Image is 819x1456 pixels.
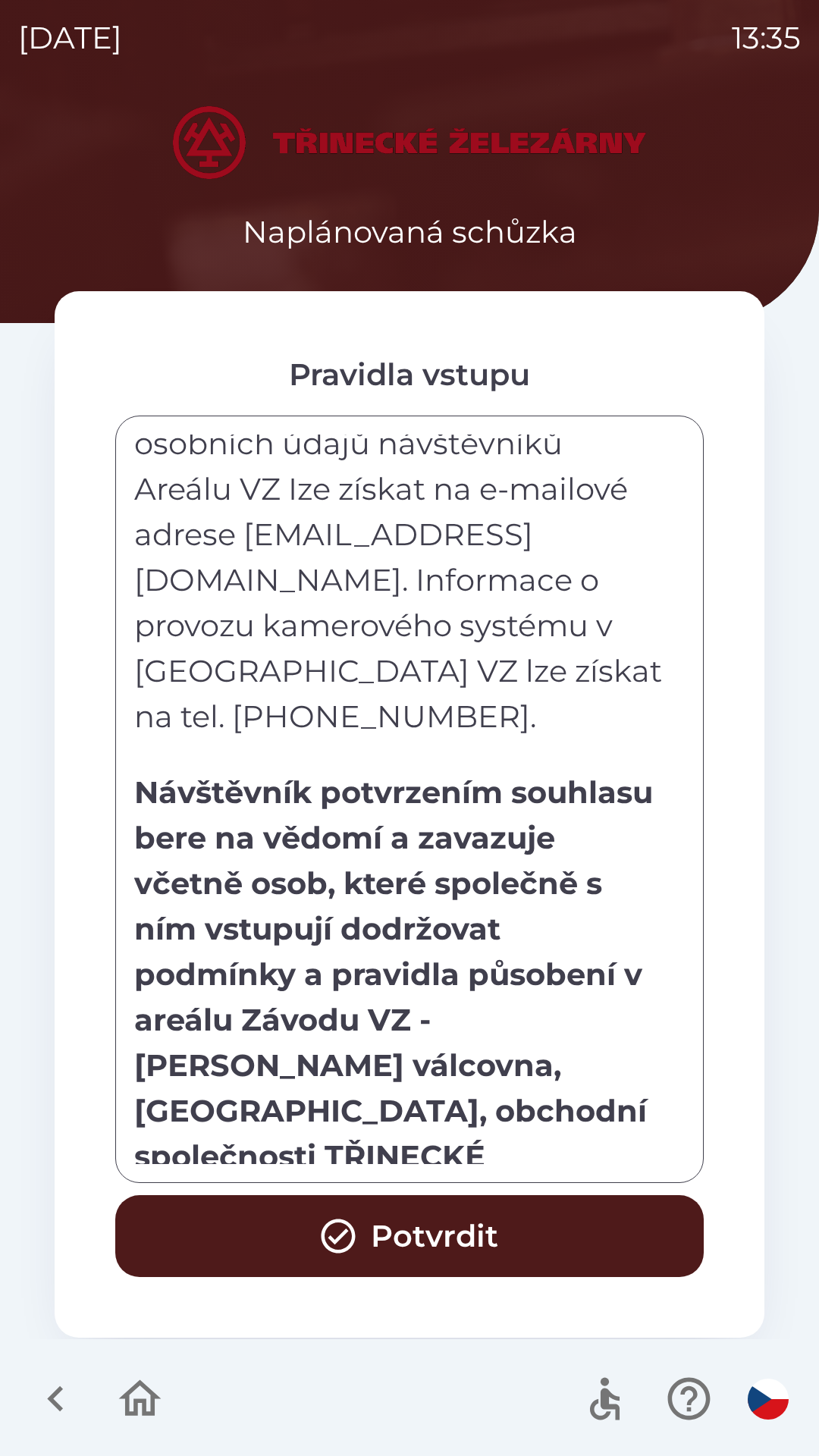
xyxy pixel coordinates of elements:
[55,106,764,179] img: Logo
[134,375,664,739] p: 04. Další informace o zpracování osobních údajů návštěvníků Areálu VZ Ize získat na e-mailové adr...
[243,209,577,255] p: Naplánovaná schůzka
[115,1195,704,1277] button: Potvrdit
[134,773,653,1220] strong: Návštěvník potvrzením souhlasu bere na vědomí a zavazuje včetně osob, které společně s ním vstupu...
[732,15,801,61] p: 13:35
[18,15,122,61] p: [DATE]
[115,352,704,397] div: Pravidla vstupu
[748,1379,789,1420] img: cs flag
